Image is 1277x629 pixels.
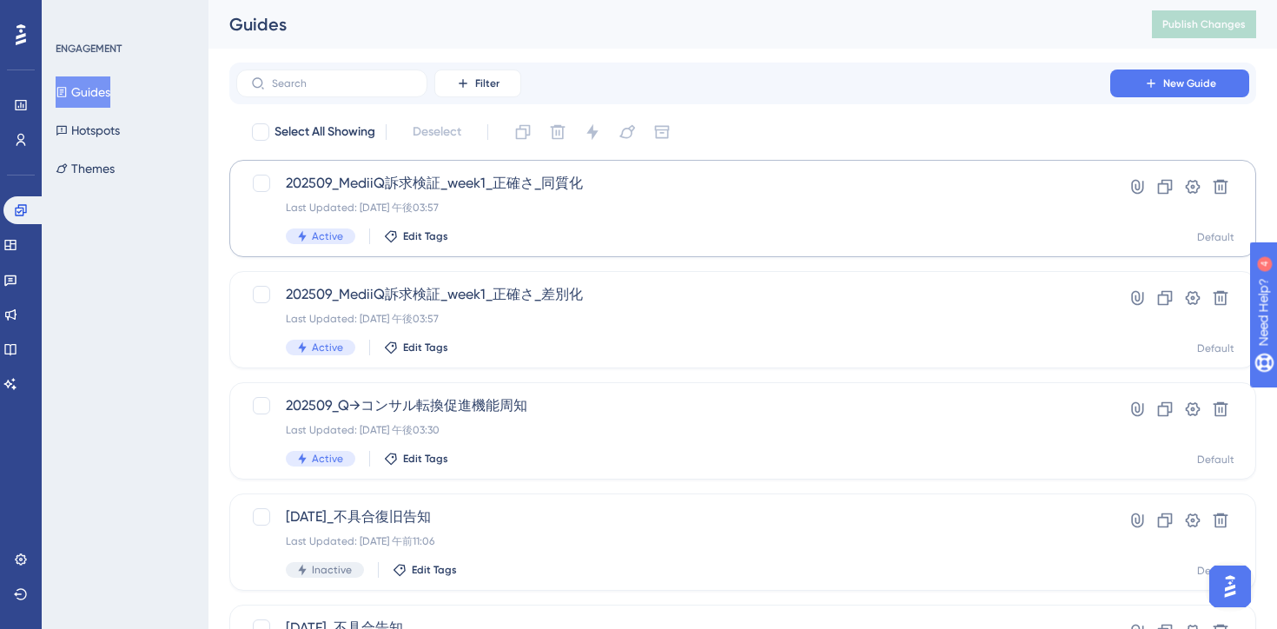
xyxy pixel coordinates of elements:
div: 4 [121,9,126,23]
div: Guides [229,12,1108,36]
button: Guides [56,76,110,108]
button: Edit Tags [393,563,457,577]
iframe: UserGuiding AI Assistant Launcher [1204,560,1256,612]
button: Filter [434,70,521,97]
button: Deselect [397,116,477,148]
span: Edit Tags [403,341,448,354]
span: Active [312,341,343,354]
div: ENGAGEMENT [56,42,122,56]
div: Default [1197,230,1234,244]
span: Edit Tags [412,563,457,577]
span: Active [312,229,343,243]
div: Last Updated: [DATE] 午後03:57 [286,201,1061,215]
div: Default [1197,453,1234,467]
button: Publish Changes [1152,10,1256,38]
span: Edit Tags [403,452,448,466]
span: [DATE]_不具合復旧告知 [286,507,1061,527]
span: 202509_MediiQ訴求検証_week1_正確さ_同質化 [286,173,1061,194]
button: Edit Tags [384,229,448,243]
button: Edit Tags [384,452,448,466]
span: 202509_Q→コンサル転換促進機能周知 [286,395,1061,416]
input: Search [272,77,413,89]
div: Default [1197,564,1234,578]
span: Active [312,452,343,466]
span: Need Help? [41,4,109,25]
span: Edit Tags [403,229,448,243]
div: Last Updated: [DATE] 午前11:06 [286,534,1061,548]
span: Inactive [312,563,352,577]
span: Select All Showing [275,122,375,142]
span: 202509_MediiQ訴求検証_week1_正確さ_差別化 [286,284,1061,305]
button: Edit Tags [384,341,448,354]
button: New Guide [1110,70,1249,97]
span: Publish Changes [1162,17,1246,31]
button: Hotspots [56,115,120,146]
div: Last Updated: [DATE] 午後03:57 [286,312,1061,326]
span: Filter [475,76,500,90]
span: Deselect [413,122,461,142]
button: Themes [56,153,115,184]
span: New Guide [1163,76,1216,90]
div: Last Updated: [DATE] 午後03:30 [286,423,1061,437]
div: Default [1197,341,1234,355]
